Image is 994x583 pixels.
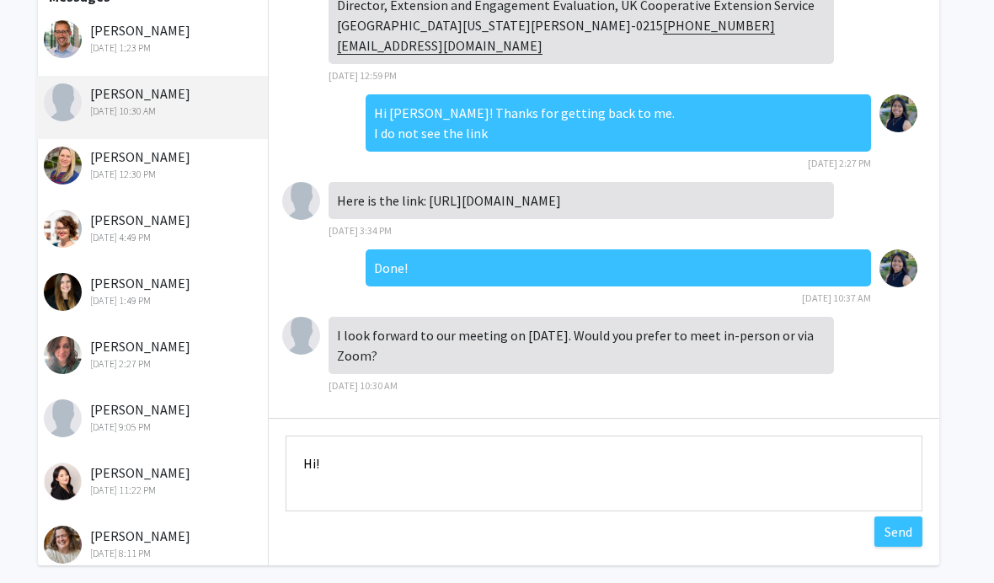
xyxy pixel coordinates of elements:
[44,399,264,435] div: [PERSON_NAME]
[329,182,834,219] div: Here is the link: [URL][DOMAIN_NAME]
[44,104,264,119] div: [DATE] 10:30 AM
[44,40,264,56] div: [DATE] 1:23 PM
[44,230,264,245] div: [DATE] 4:49 PM
[44,20,264,56] div: [PERSON_NAME]
[286,436,922,511] textarea: Message
[44,356,264,372] div: [DATE] 2:27 PM
[329,317,834,374] div: I look forward to our meeting on [DATE]. Would you prefer to meet in-person or via Zoom?
[44,463,264,498] div: [PERSON_NAME]
[366,94,871,152] div: Hi [PERSON_NAME]! Thanks for getting back to me. I do not see the link
[44,210,264,245] div: [PERSON_NAME]
[44,399,82,437] img: Yanira Paz
[44,483,264,498] div: [DATE] 11:22 PM
[282,182,320,220] img: Omolola Adedokun
[44,210,82,248] img: Jessica Mead
[44,420,264,435] div: [DATE] 9:05 PM
[802,291,871,304] span: [DATE] 10:37 AM
[44,526,264,561] div: [PERSON_NAME]
[44,293,264,308] div: [DATE] 1:49 PM
[44,83,264,119] div: [PERSON_NAME]
[44,336,82,374] img: Adriane Grumbein
[44,336,264,372] div: [PERSON_NAME]
[44,20,82,58] img: Spencer Greenhalgh
[329,224,392,237] span: [DATE] 3:34 PM
[874,516,922,547] button: Send
[366,249,871,286] div: Done!
[44,273,82,311] img: Aubrey Jones
[879,249,917,287] img: Fabiola Cadenas
[44,546,264,561] div: [DATE] 8:11 PM
[282,317,320,355] img: Omolola Adedokun
[44,147,82,185] img: Jenifer Gamble
[44,167,264,182] div: [DATE] 12:30 PM
[44,463,82,500] img: Yeon Jung Kang
[44,147,264,182] div: [PERSON_NAME]
[329,69,397,82] span: [DATE] 12:59 PM
[44,83,82,121] img: Omolola Adedokun
[879,94,917,132] img: Fabiola Cadenas
[808,157,871,169] span: [DATE] 2:27 PM
[329,379,398,392] span: [DATE] 10:30 AM
[13,507,72,570] iframe: Chat
[44,273,264,308] div: [PERSON_NAME]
